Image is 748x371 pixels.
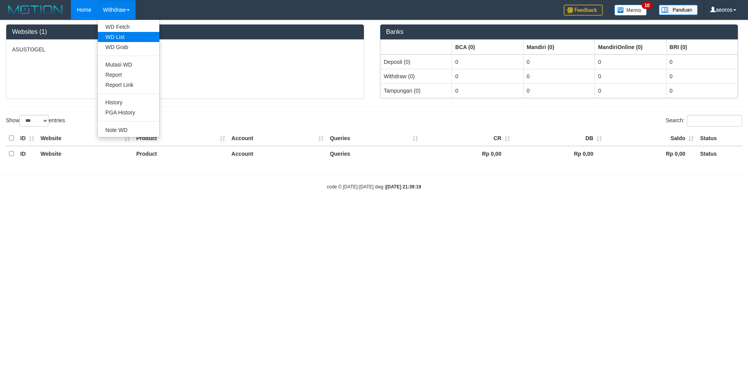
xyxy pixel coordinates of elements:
[37,146,133,161] th: Website
[666,83,737,98] td: 0
[523,55,595,69] td: 0
[666,115,742,127] label: Search:
[697,146,742,161] th: Status
[381,55,452,69] td: Deposit (0)
[228,146,327,161] th: Account
[12,46,358,53] p: ASUSTOGEL
[513,131,605,146] th: DB
[421,131,513,146] th: CR
[381,69,452,83] td: Withdraw (0)
[98,70,159,80] a: Report
[614,5,647,16] img: Button%20Memo.svg
[98,97,159,107] a: History
[98,125,159,135] a: Note WD
[523,40,595,55] th: Group: activate to sort column ascending
[133,131,228,146] th: Product
[98,80,159,90] a: Report Link
[19,115,49,127] select: Showentries
[381,83,452,98] td: Tampungan (0)
[327,184,421,190] small: code © [DATE]-[DATE] dwg |
[327,146,421,161] th: Queries
[12,28,358,35] h3: Websites (1)
[523,83,595,98] td: 0
[513,146,605,161] th: Rp 0,00
[595,83,666,98] td: 0
[452,69,523,83] td: 0
[666,40,737,55] th: Group: activate to sort column ascending
[666,55,737,69] td: 0
[564,5,603,16] img: Feedback.jpg
[17,131,37,146] th: ID
[381,40,452,55] th: Group: activate to sort column ascending
[452,83,523,98] td: 0
[605,146,697,161] th: Rp 0,00
[98,107,159,118] a: PGA History
[421,146,513,161] th: Rp 0,00
[17,146,37,161] th: ID
[6,115,65,127] label: Show entries
[98,60,159,70] a: Mutasi WD
[327,131,421,146] th: Queries
[133,146,228,161] th: Product
[605,131,697,146] th: Saldo
[523,69,595,83] td: 0
[228,131,327,146] th: Account
[37,131,133,146] th: Website
[595,40,666,55] th: Group: activate to sort column ascending
[98,22,159,32] a: WD Fetch
[642,2,652,9] span: 10
[697,131,742,146] th: Status
[452,40,523,55] th: Group: activate to sort column ascending
[666,69,737,83] td: 0
[98,42,159,52] a: WD Grab
[6,4,65,16] img: MOTION_logo.png
[386,184,421,190] strong: [DATE] 21:39:19
[452,55,523,69] td: 0
[98,32,159,42] a: WD List
[595,69,666,83] td: 0
[687,115,742,127] input: Search:
[386,28,732,35] h3: Banks
[659,5,698,15] img: panduan.png
[595,55,666,69] td: 0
